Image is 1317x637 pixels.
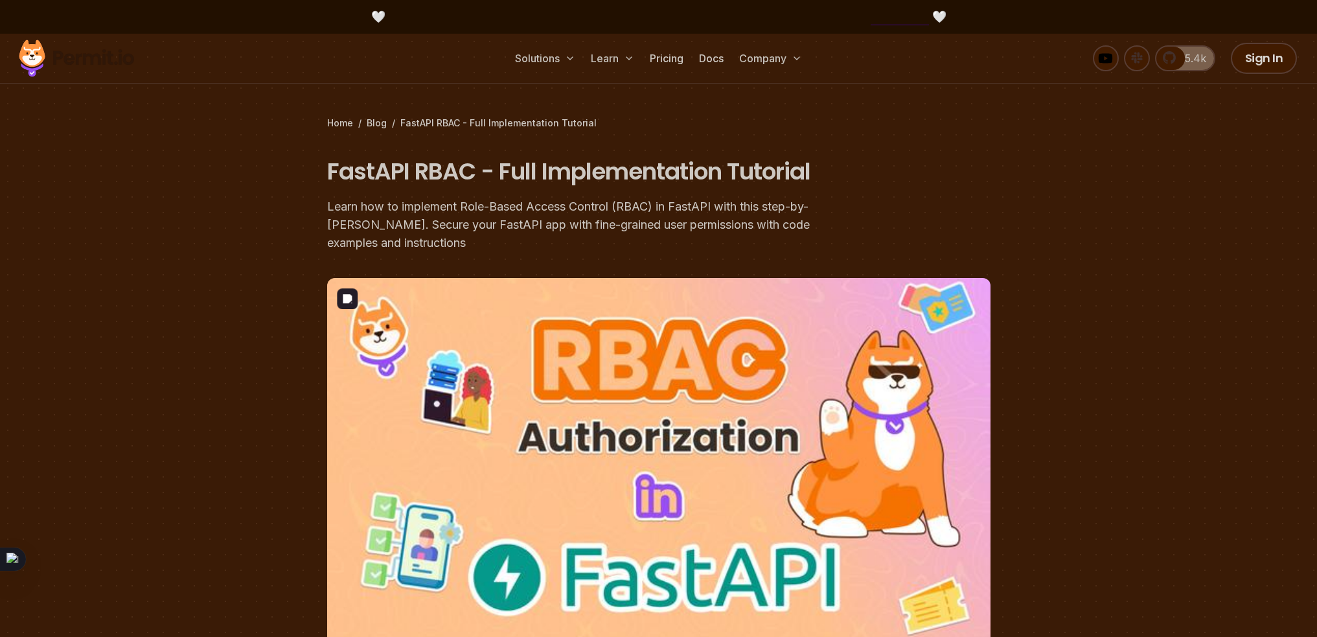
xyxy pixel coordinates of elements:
h1: FastAPI RBAC - Full Implementation Tutorial [327,156,825,188]
div: Learn how to implement Role-Based Access Control (RBAC) in FastAPI with this step-by-[PERSON_NAME... [327,198,825,252]
a: Try it here [871,8,929,25]
span: [DOMAIN_NAME] - Permit's New Platform for Enterprise-Grade AI Agent Security | [389,8,929,25]
a: Pricing [645,45,689,71]
button: Learn [586,45,639,71]
a: Home [327,117,353,130]
a: Docs [694,45,729,71]
a: 5.4k [1155,45,1215,71]
button: Company [734,45,807,71]
button: Solutions [510,45,580,71]
a: Blog [367,117,387,130]
a: Sign In [1231,43,1298,74]
div: 🤍 🤍 [31,8,1286,26]
img: Permit logo [13,36,140,80]
span: 5.4k [1177,51,1206,66]
div: / / [327,117,991,130]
